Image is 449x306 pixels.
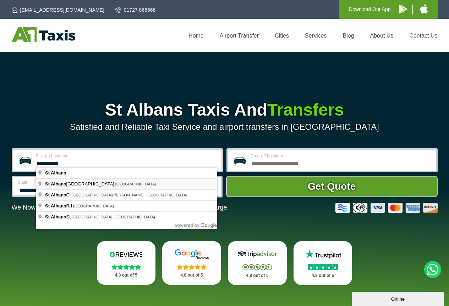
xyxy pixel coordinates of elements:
[105,271,148,280] p: 4.8 out of 5
[267,100,344,119] span: Transfers
[352,290,445,306] iframe: chat widget
[162,241,221,285] a: Google Stars 4.8 out of 5
[18,180,110,184] label: Date
[420,4,428,13] img: A1 Taxis iPhone App
[177,264,207,270] img: Stars
[45,214,66,219] span: St Albans
[45,170,66,176] span: St Albans
[45,181,66,187] span: St Albans
[72,193,187,197] span: [GEOGRAPHIC_DATA][PERSON_NAME], [GEOGRAPHIC_DATA]
[236,249,279,260] img: Tripadvisor
[12,204,229,211] p: We Now Accept Card & Contactless Payment In
[220,33,259,39] a: Airport Transfer
[111,264,141,270] img: Stars
[45,192,72,197] span: Cl
[45,181,115,187] span: [GEOGRAPHIC_DATA]
[45,214,72,219] span: St
[45,203,66,208] span: St Albans
[115,6,156,13] a: 01727 866666
[115,182,156,186] span: [GEOGRAPHIC_DATA]
[170,249,213,260] img: Google
[170,271,213,280] p: 4.8 out of 5
[228,241,287,285] a: Tripadvisor Stars 4.8 out of 5
[308,264,338,270] img: Stars
[12,101,438,118] h1: St Albans Taxis And
[409,33,437,39] a: Contact Us
[236,271,279,280] p: 4.8 out of 5
[335,203,438,213] img: Credit And Debit Cards
[97,241,156,285] a: Reviews.io Stars 4.8 out of 5
[72,215,155,219] span: [GEOGRAPHIC_DATA], [GEOGRAPHIC_DATA]
[45,192,66,197] span: St Albans
[12,6,104,13] a: [EMAIL_ADDRESS][DOMAIN_NAME]
[242,264,272,270] img: Stars
[73,204,114,208] span: [GEOGRAPHIC_DATA]
[251,154,432,158] label: Drop-off Location
[226,176,438,197] button: Get Quote
[399,5,407,13] img: A1 Taxis Android App
[370,33,394,39] a: About Us
[305,33,327,39] a: Services
[36,154,217,158] label: Pick-up Location
[349,5,391,14] p: Download Our App
[105,249,147,260] img: Reviews.io
[294,241,352,285] a: Trustpilot Stars 4.8 out of 5
[12,27,75,42] img: A1 Taxis St Albans LTD
[188,33,204,39] a: Home
[302,249,344,260] img: Trustpilot
[12,122,438,132] p: Satisfied and Reliable Taxi Service and airport transfers in [GEOGRAPHIC_DATA]
[275,33,289,39] a: Cities
[45,203,73,208] span: Rd
[343,33,354,39] a: Blog
[301,271,345,280] p: 4.8 out of 5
